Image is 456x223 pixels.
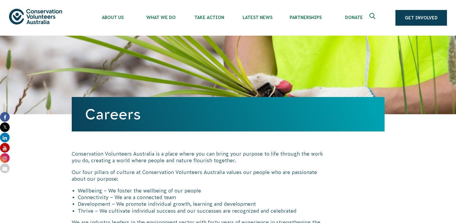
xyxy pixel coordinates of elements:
[366,11,380,25] button: Expand search box Close search box
[72,169,330,183] p: Our four pillars of culture at Conservation Volunteers Australia values our people who are passio...
[137,15,185,20] span: What We Do
[78,208,330,214] li: Thrive – We cultivate individual success and our successes are recognized and celebrated
[89,15,137,20] span: About Us
[85,106,371,122] h1: Careers
[185,15,233,20] span: Take Action
[233,15,281,20] span: Latest News
[281,15,330,20] span: Partnerships
[78,187,330,194] li: Wellbeing – We foster the wellbeing of our people
[330,15,378,20] span: Donate
[72,150,330,164] p: Conservation Volunteers Australia is a place where you can bring your purpose to life through the...
[9,9,62,24] img: logo.svg
[78,201,330,207] li: Development – We promote individual growth, learning and development
[78,194,330,201] li: Connectivity – We are a connected team
[395,10,447,26] a: Get Involved
[370,13,377,23] span: Expand search box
